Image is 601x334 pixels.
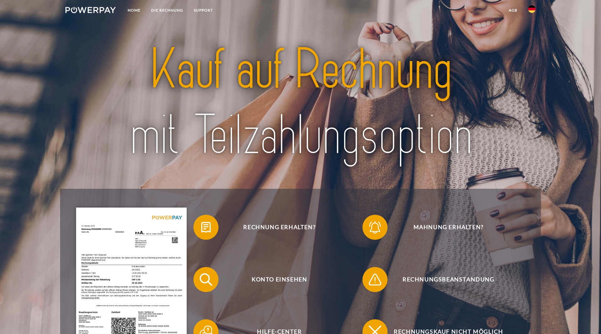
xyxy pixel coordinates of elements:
[193,215,356,240] button: Rechnung erhalten?
[528,5,536,13] img: de
[89,33,512,172] img: title-powerpay_de.svg
[65,7,116,13] img: logo-powerpay-white.svg
[198,272,214,287] img: qb_search.svg
[372,267,525,292] span: Rechnungsbeanstandung
[203,267,356,292] span: Konto einsehen
[203,215,356,240] span: Rechnung erhalten?
[367,219,383,235] img: qb_bell.svg
[362,267,525,292] button: Rechnungsbeanstandung
[122,5,146,16] a: Home
[146,5,188,16] a: DIE RECHNUNG
[362,215,525,240] button: Mahnung erhalten?
[188,5,218,16] a: SUPPORT
[193,267,356,292] button: Konto einsehen
[372,215,525,240] span: Mahnung erhalten?
[503,5,523,16] a: agb
[198,219,214,235] img: qb_bill.svg
[367,272,383,287] img: qb_warning.svg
